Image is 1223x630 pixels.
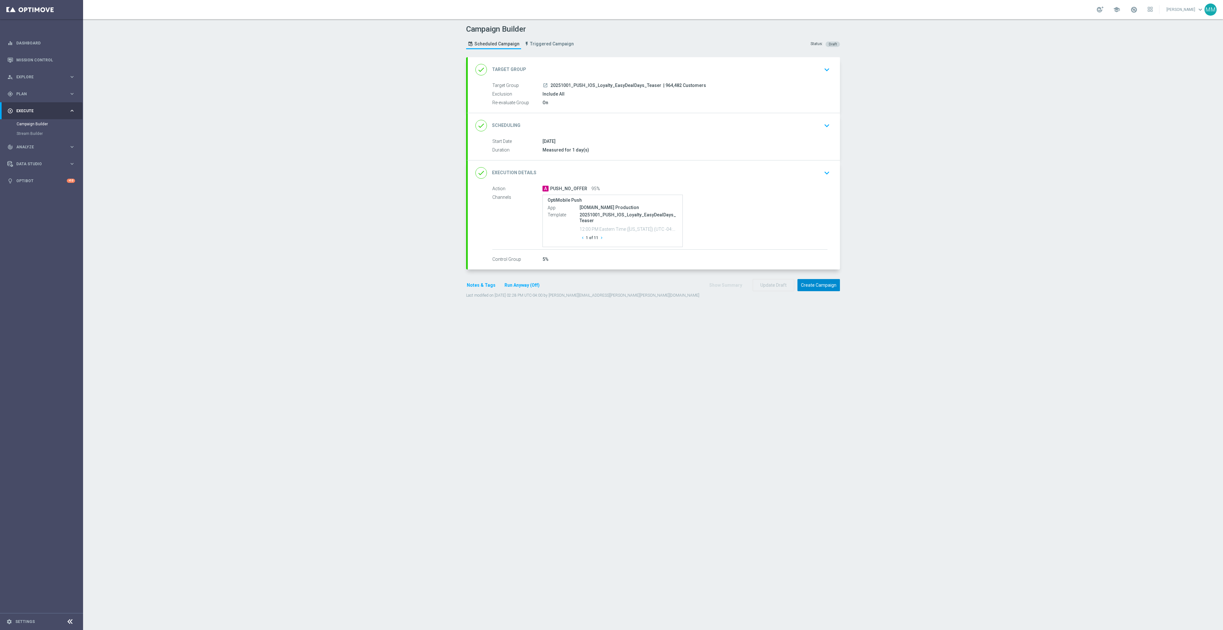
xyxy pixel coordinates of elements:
div: Plan [7,91,69,97]
button: Update Draft [753,279,794,292]
button: keyboard_arrow_down [821,120,832,132]
a: Mission Control [16,51,75,68]
i: keyboard_arrow_right [69,108,75,114]
div: Mission Control [7,51,75,68]
h2: Target Group [492,66,526,73]
a: Scheduled Campaign [466,39,521,49]
label: Channels [492,195,542,200]
label: Re-evaluate Group [492,100,542,106]
button: Mission Control [7,58,75,63]
i: track_changes [7,144,13,150]
span: Explore [16,75,69,79]
h1: Campaign Builder [466,25,577,34]
i: keyboard_arrow_right [69,91,75,97]
i: gps_fixed [7,91,13,97]
h2: Scheduling [492,122,520,128]
i: done [475,64,487,75]
span: keyboard_arrow_down [1197,6,1204,13]
i: equalizer [7,40,13,46]
span: | 964,482 Customers [663,83,706,89]
label: Control Group [492,257,542,262]
button: keyboard_arrow_down [821,64,832,76]
label: Template [548,212,580,218]
button: gps_fixed Plan keyboard_arrow_right [7,91,75,97]
a: Triggered Campaign [523,39,575,49]
a: Settings [15,620,35,624]
span: A [542,186,549,191]
span: Execute [16,109,69,113]
label: Start Date [492,139,542,144]
button: Data Studio keyboard_arrow_right [7,161,75,167]
div: Explore [7,74,69,80]
a: [PERSON_NAME]keyboard_arrow_down [1166,5,1204,14]
i: lightbulb [7,178,13,184]
div: Last modified on [DATE] 02:28 PM UTC-04:00 by [PERSON_NAME][EMAIL_ADDRESS][PERSON_NAME][PERSON_NA... [466,291,840,298]
a: Dashboard [16,35,75,51]
div: Campaign Builder [17,119,82,129]
a: Optibot [16,172,67,189]
div: Analyze [7,144,69,150]
i: keyboard_arrow_right [69,161,75,167]
i: person_search [7,74,13,80]
i: launch [543,83,548,88]
i: chevron_right [599,236,604,240]
div: +10 [67,179,75,183]
i: done [475,167,487,179]
div: Measured for 1 day(s) [542,147,827,153]
div: done Scheduling keyboard_arrow_down [475,120,832,132]
div: Optibot [7,172,75,189]
i: keyboard_arrow_right [69,74,75,80]
button: equalizer Dashboard [7,41,75,46]
label: Target Group [492,83,542,89]
div: Data Studio [7,161,69,167]
p: 12:00 PM Eastern Time ([US_STATE]) (UTC -04:00) [580,226,678,232]
label: App [548,205,580,211]
div: Stream Builder [17,129,82,138]
colored-tag: Draft [826,41,840,46]
i: keyboard_arrow_down [822,65,832,74]
a: Stream Builder [17,131,66,136]
i: settings [6,619,12,625]
div: MM [1204,4,1217,16]
div: [DATE] [542,138,827,144]
span: Plan [16,92,69,96]
span: school [1113,6,1120,13]
div: On [542,99,827,106]
div: Status: [811,41,823,47]
button: lightbulb Optibot +10 [7,178,75,183]
div: Include All [542,91,827,97]
span: Draft [829,42,837,46]
button: keyboard_arrow_down [821,167,832,179]
span: PUSH_NO_OFFER [550,186,587,192]
div: [DOMAIN_NAME] Production [580,204,678,211]
div: done Execution Details keyboard_arrow_down [475,167,832,179]
button: Run Anyway (Off) [504,281,540,289]
button: track_changes Analyze keyboard_arrow_right [7,144,75,150]
span: Analyze [16,145,69,149]
label: Action [492,186,542,192]
i: done [475,120,487,131]
span: Data Studio [16,162,69,166]
button: Create Campaign [797,279,840,292]
div: Dashboard [7,35,75,51]
label: Duration [492,147,542,153]
button: Notes & Tags [466,281,496,289]
h2: Execution Details [492,170,536,176]
button: person_search Explore keyboard_arrow_right [7,74,75,80]
label: OptiMobile Push [548,198,678,203]
div: done Target Group keyboard_arrow_down [475,64,832,76]
span: 20251001_PUSH_IOS_Loyalty_EasyDealDays_Teaser [550,83,661,89]
label: Exclusion [492,91,542,97]
button: play_circle_outline Execute keyboard_arrow_right [7,108,75,113]
i: keyboard_arrow_right [69,144,75,150]
i: keyboard_arrow_down [822,121,832,130]
div: Execute [7,108,69,114]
